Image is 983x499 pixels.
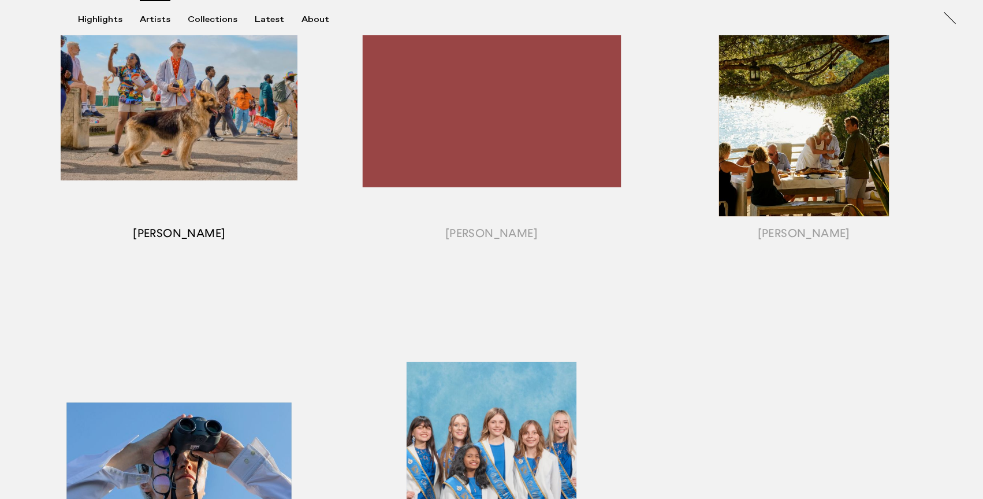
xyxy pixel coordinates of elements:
button: About [301,14,347,25]
div: About [301,14,329,25]
div: Collections [188,14,237,25]
button: Collections [188,14,255,25]
button: Highlights [78,14,140,25]
button: Artists [140,14,188,25]
button: Latest [255,14,301,25]
div: Highlights [78,14,122,25]
div: Latest [255,14,284,25]
div: Artists [140,14,170,25]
